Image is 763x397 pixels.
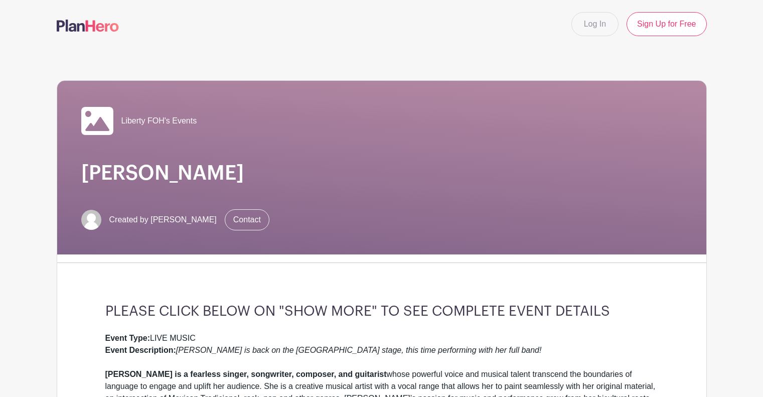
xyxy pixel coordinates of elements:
[627,12,706,36] a: Sign Up for Free
[105,346,176,354] strong: Event Description:
[109,214,217,226] span: Created by [PERSON_NAME]
[105,303,658,320] h3: PLEASE CLICK BELOW ON "SHOW MORE" TO SEE COMPLETE EVENT DETAILS
[57,20,119,32] img: logo-507f7623f17ff9eddc593b1ce0a138ce2505c220e1c5a4e2b4648c50719b7d32.svg
[176,346,542,354] em: [PERSON_NAME] is back on the [GEOGRAPHIC_DATA] stage, this time performing with her full band!
[121,115,197,127] span: Liberty FOH's Events
[81,161,682,185] h1: [PERSON_NAME]
[571,12,619,36] a: Log In
[225,209,269,230] a: Contact
[81,210,101,230] img: default-ce2991bfa6775e67f084385cd625a349d9dcbb7a52a09fb2fda1e96e2d18dcdb.png
[105,334,150,342] strong: Event Type:
[105,370,387,378] strong: [PERSON_NAME] is a fearless singer, songwriter, composer, and guitarist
